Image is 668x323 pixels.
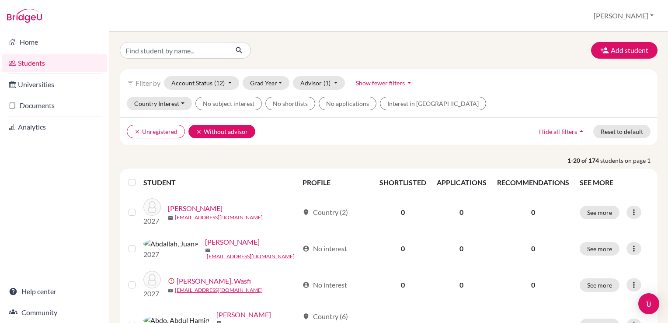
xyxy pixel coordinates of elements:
[497,280,569,290] p: 0
[303,245,310,252] span: account_circle
[136,79,160,87] span: Filter by
[431,193,492,232] td: 0
[175,286,263,294] a: [EMAIL_ADDRESS][DOMAIN_NAME]
[143,216,161,226] p: 2027
[431,232,492,266] td: 0
[303,280,347,290] div: No interest
[143,249,198,260] p: 2027
[590,7,658,24] button: [PERSON_NAME]
[293,76,345,90] button: Advisor(1)
[164,76,239,90] button: Account Status(12)
[580,206,619,219] button: See more
[143,271,161,288] img: Abdel Fattah, Wasfi
[567,156,600,165] strong: 1-20 of 174
[405,78,414,87] i: arrow_drop_down
[374,266,431,304] td: 0
[577,127,586,136] i: arrow_drop_up
[143,198,161,216] img: Abbas, Asma
[319,97,376,110] button: No applications
[177,276,251,286] a: [PERSON_NAME], Wasfi
[168,288,173,293] span: mail
[497,243,569,254] p: 0
[205,237,260,247] a: [PERSON_NAME]
[638,293,659,314] div: Open Intercom Messenger
[574,172,654,193] th: SEE MORE
[539,128,577,135] span: Hide all filters
[380,97,486,110] button: Interest in [GEOGRAPHIC_DATA]
[134,129,140,135] i: clear
[168,277,177,284] span: error_outline
[143,288,161,299] p: 2027
[127,97,192,110] button: Country Interest
[175,214,263,221] a: [EMAIL_ADDRESS][DOMAIN_NAME]
[591,42,658,59] button: Add student
[216,309,271,320] a: [PERSON_NAME]
[143,172,297,193] th: STUDENT
[2,97,107,114] a: Documents
[580,242,619,256] button: See more
[303,207,348,218] div: Country (2)
[2,76,107,93] a: Universities
[356,79,405,87] span: Show fewer filters
[168,203,223,214] a: [PERSON_NAME]
[303,313,310,320] span: location_on
[265,97,315,110] button: No shortlists
[188,125,255,138] button: clearWithout advisor
[324,79,331,87] span: (1)
[143,239,198,249] img: Abdallah, Juana
[297,172,374,193] th: PROFILE
[374,193,431,232] td: 0
[431,172,492,193] th: APPLICATIONS
[7,9,42,23] img: Bridge-U
[532,125,593,138] button: Hide all filtersarrow_drop_up
[593,125,651,138] button: Reset to default
[431,266,492,304] td: 0
[303,243,347,254] div: No interest
[348,76,421,90] button: Show fewer filtersarrow_drop_down
[120,42,228,59] input: Find student by name...
[195,97,262,110] button: No subject interest
[243,76,290,90] button: Grad Year
[303,281,310,288] span: account_circle
[127,79,134,86] i: filter_list
[168,215,173,221] span: mail
[492,172,574,193] th: RECOMMENDATIONS
[127,125,185,138] button: clearUnregistered
[214,79,225,87] span: (12)
[2,118,107,136] a: Analytics
[196,129,202,135] i: clear
[600,156,658,165] span: students on page 1
[2,304,107,321] a: Community
[497,207,569,218] p: 0
[2,33,107,51] a: Home
[303,209,310,216] span: location_on
[374,232,431,266] td: 0
[2,54,107,72] a: Students
[374,172,431,193] th: SHORTLISTED
[303,311,348,322] div: Country (6)
[205,248,210,253] span: mail
[207,253,295,260] a: [EMAIL_ADDRESS][DOMAIN_NAME]
[580,278,619,292] button: See more
[2,283,107,300] a: Help center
